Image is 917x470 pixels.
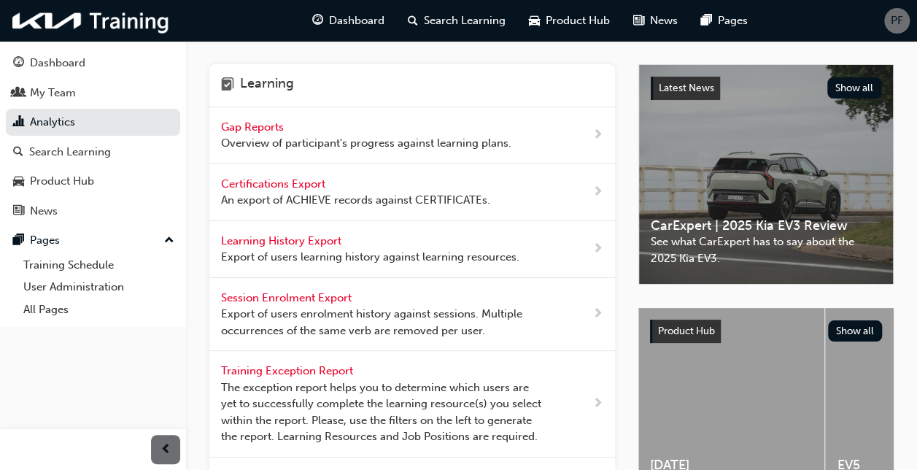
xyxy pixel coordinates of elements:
[884,8,910,34] button: PF
[827,77,882,99] button: Show all
[6,198,180,225] a: News
[13,57,24,70] span: guage-icon
[651,234,881,266] span: See what CarExpert has to say about the 2025 Kia EV3.
[701,12,712,30] span: pages-icon
[6,227,180,254] button: Pages
[6,50,180,77] a: Dashboard
[221,135,511,152] span: Overview of participant's progress against learning plans.
[6,80,180,107] a: My Team
[891,12,903,29] span: PF
[659,82,714,94] span: Latest News
[650,12,678,29] span: News
[592,183,603,201] span: next-icon
[6,47,180,227] button: DashboardMy TeamAnalyticsSearch LearningProduct HubNews
[592,240,603,258] span: next-icon
[221,76,234,95] span: learning-icon
[592,395,603,413] span: next-icon
[651,77,881,100] a: Latest NewsShow all
[13,116,24,129] span: chart-icon
[221,234,344,247] span: Learning History Export
[30,55,85,72] div: Dashboard
[221,364,356,377] span: Training Exception Report
[13,146,23,159] span: search-icon
[6,168,180,195] a: Product Hub
[633,12,644,30] span: news-icon
[13,205,24,218] span: news-icon
[221,291,355,304] span: Session Enrolment Export
[622,6,689,36] a: news-iconNews
[221,192,490,209] span: An export of ACHIEVE records against CERTIFICATEs.
[517,6,622,36] a: car-iconProduct Hub
[546,12,610,29] span: Product Hub
[240,76,294,95] h4: Learning
[424,12,506,29] span: Search Learning
[18,254,180,277] a: Training Schedule
[30,85,76,101] div: My Team
[329,12,384,29] span: Dashboard
[164,231,174,250] span: up-icon
[408,12,418,30] span: search-icon
[30,173,94,190] div: Product Hub
[30,203,58,220] div: News
[689,6,759,36] a: pages-iconPages
[209,351,615,458] a: Training Exception Report The exception report helps you to determine which users are yet to succ...
[312,12,323,30] span: guage-icon
[592,305,603,323] span: next-icon
[221,380,546,445] span: The exception report helps you to determine which users are yet to successfully complete the lear...
[7,6,175,36] img: kia-training
[221,306,546,339] span: Export of users enrolment history against sessions. Multiple occurrences of the same verb are rem...
[13,234,24,247] span: pages-icon
[828,320,883,342] button: Show all
[18,276,180,298] a: User Administration
[592,126,603,145] span: next-icon
[396,6,517,36] a: search-iconSearch Learning
[529,12,540,30] span: car-icon
[209,221,615,278] a: Learning History Export Export of users learning history against learning resources.next-icon
[30,232,60,249] div: Pages
[658,325,715,337] span: Product Hub
[13,175,24,188] span: car-icon
[650,320,882,343] a: Product HubShow all
[209,164,615,221] a: Certifications Export An export of ACHIEVE records against CERTIFICATEs.next-icon
[13,87,24,100] span: people-icon
[221,177,328,190] span: Certifications Export
[6,109,180,136] a: Analytics
[6,139,180,166] a: Search Learning
[29,144,111,161] div: Search Learning
[209,278,615,352] a: Session Enrolment Export Export of users enrolment history against sessions. Multiple occurrences...
[651,217,881,234] span: CarExpert | 2025 Kia EV3 Review
[718,12,748,29] span: Pages
[160,441,171,459] span: prev-icon
[638,64,894,285] a: Latest NewsShow allCarExpert | 2025 Kia EV3 ReviewSee what CarExpert has to say about the 2025 Ki...
[301,6,396,36] a: guage-iconDashboard
[221,249,519,266] span: Export of users learning history against learning resources.
[18,298,180,321] a: All Pages
[209,107,615,164] a: Gap Reports Overview of participant's progress against learning plans.next-icon
[221,120,287,134] span: Gap Reports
